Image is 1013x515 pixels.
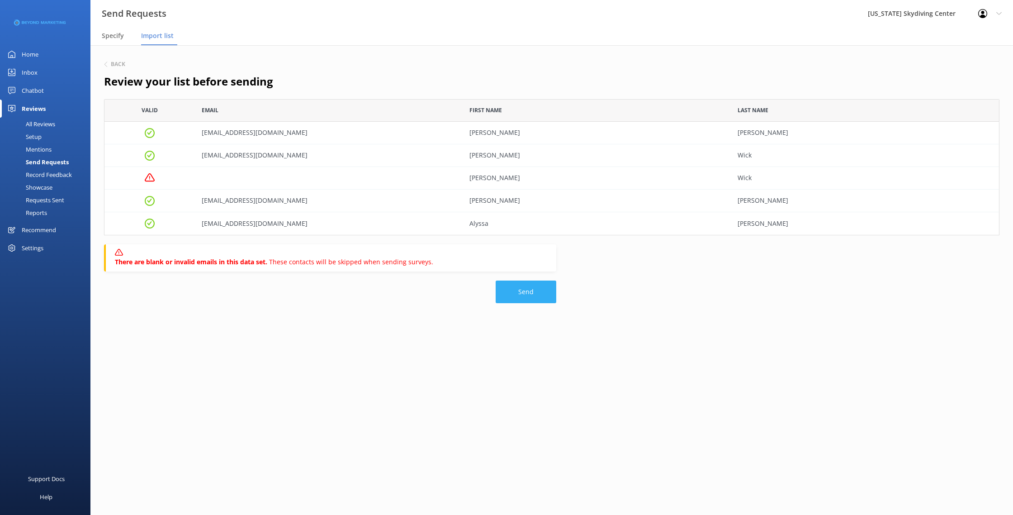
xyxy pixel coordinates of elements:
span: First Name [469,106,502,114]
div: Laux [731,190,999,212]
div: alyssadaniels23@outlook.com [195,212,463,235]
div: Help [40,488,52,506]
span: Last Name [738,106,768,114]
span: Valid [142,106,158,114]
h6: Back [111,62,125,67]
div: Hanh [463,144,731,167]
a: Reports [5,206,90,219]
h2: Review your list before sending [104,73,999,90]
a: All Reviews [5,118,90,130]
span: Import list [141,31,174,40]
div: Chatbot [22,81,44,100]
div: grid [104,122,999,235]
div: Dylan [463,190,731,212]
div: hanhwick4@gmail.com [195,144,463,167]
div: Wick [731,144,999,167]
a: Mentions [5,143,90,156]
div: Recommend [22,221,56,239]
div: Send Requests [5,156,69,168]
div: Reviews [22,100,46,118]
div: All Reviews [5,118,55,130]
div: Support Docs [28,470,65,488]
a: Send Requests [5,156,90,168]
div: Hanson [731,122,999,144]
div: Settings [22,239,43,257]
div: Alfons [463,167,731,190]
b: There are blank or invalid emails in this data set. [115,257,269,266]
div: Inbox [22,63,38,81]
p: These contacts will be skipped when sending surveys. [115,257,547,267]
a: Record Feedback [5,168,90,181]
div: Logan [463,122,731,144]
div: Home [22,45,38,63]
div: Wick [731,167,999,190]
img: 3-1676954853.png [14,15,66,30]
div: Setup [5,130,42,143]
div: Record Feedback [5,168,72,181]
div: lchanson22@gmail.com [195,122,463,144]
div: Requests Sent [5,194,64,206]
a: Setup [5,130,90,143]
div: Reports [5,206,47,219]
div: Daniels-Laux [731,212,999,235]
button: Back [104,62,125,67]
span: Email [202,106,218,114]
div: Showcase [5,181,52,194]
a: Showcase [5,181,90,194]
div: dlaux21@gmail.com [195,190,463,212]
span: Specify [102,31,124,40]
a: Requests Sent [5,194,90,206]
div: Alyssa [463,212,731,235]
div: Mentions [5,143,52,156]
h3: Send Requests [102,6,166,21]
button: Send [496,281,556,303]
